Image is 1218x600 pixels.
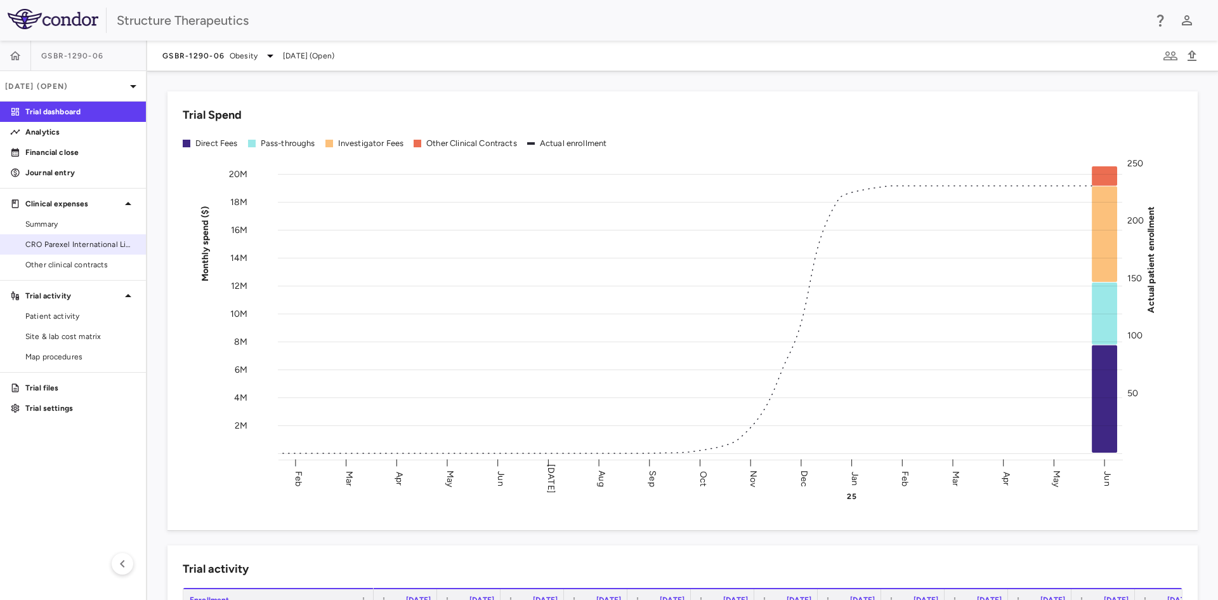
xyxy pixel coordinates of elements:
[183,107,242,124] h6: Trial Spend
[231,225,247,236] tspan: 16M
[162,51,225,61] span: GSBR-1290-06
[234,337,247,347] tspan: 8M
[235,364,247,375] tspan: 6M
[338,138,404,149] div: Investigator Fees
[8,9,98,29] img: logo-full-SnFGN8VE.png
[25,126,136,138] p: Analytics
[25,310,136,322] span: Patient activity
[293,470,304,486] text: Feb
[426,138,517,149] div: Other Clinical Contracts
[25,218,136,230] span: Summary
[344,470,355,486] text: Mar
[235,420,247,431] tspan: 2M
[234,392,247,403] tspan: 4M
[25,351,136,363] span: Map procedures
[183,561,249,578] h6: Trial activity
[445,470,455,487] text: May
[546,464,556,493] text: [DATE]
[200,206,211,281] tspan: Monthly spend ($)
[25,259,136,270] span: Other clinical contracts
[849,471,860,485] text: Jan
[698,470,709,486] text: Oct
[1102,471,1113,486] text: Jun
[950,470,961,486] text: Mar
[25,167,136,178] p: Journal entry
[596,470,607,486] text: Aug
[1127,330,1143,341] tspan: 100
[847,492,856,501] text: 25
[230,50,258,62] span: Obesity
[1127,158,1143,169] tspan: 250
[799,470,809,486] text: Dec
[495,471,506,486] text: Jun
[1127,215,1144,226] tspan: 200
[261,138,315,149] div: Pass-throughs
[1127,387,1138,398] tspan: 50
[229,169,247,180] tspan: 20M
[25,239,136,250] span: CRO Parexel International Limited
[195,138,238,149] div: Direct Fees
[230,253,247,263] tspan: 14M
[1001,471,1012,485] text: Apr
[25,382,136,394] p: Trial files
[41,51,103,61] span: GSBR-1290-06
[25,106,136,117] p: Trial dashboard
[117,11,1144,30] div: Structure Therapeutics
[25,198,121,210] p: Clinical expenses
[1051,470,1062,487] text: May
[25,403,136,414] p: Trial settings
[230,197,247,208] tspan: 18M
[230,309,247,319] tspan: 10M
[231,281,247,291] tspan: 12M
[748,470,759,487] text: Nov
[25,331,136,342] span: Site & lab cost matrix
[1127,272,1142,283] tspan: 150
[900,470,910,486] text: Feb
[540,138,607,149] div: Actual enrollment
[1146,206,1156,312] tspan: Actual patient enrollment
[283,50,334,62] span: [DATE] (Open)
[394,471,405,485] text: Apr
[647,470,658,486] text: Sep
[25,147,136,158] p: Financial close
[5,81,126,92] p: [DATE] (Open)
[25,290,121,302] p: Trial activity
